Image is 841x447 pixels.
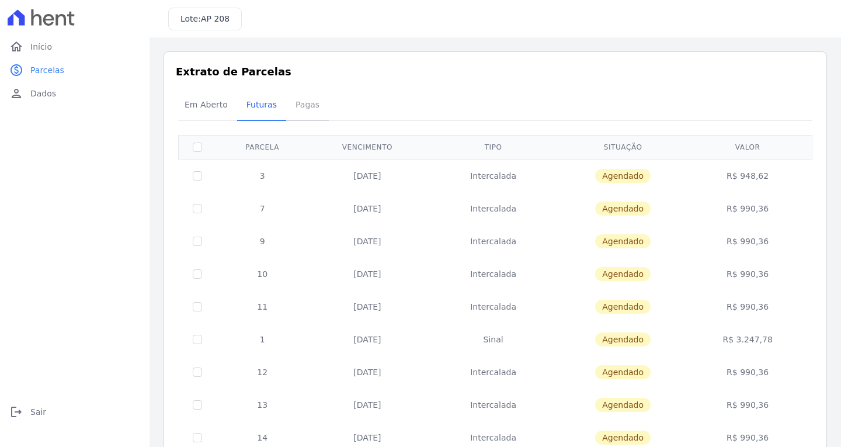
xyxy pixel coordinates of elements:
[5,82,145,105] a: personDados
[5,400,145,424] a: logoutSair
[30,64,64,76] span: Parcelas
[9,63,23,77] i: paid
[686,135,810,159] th: Valor
[176,64,815,79] h3: Extrato de Parcelas
[5,35,145,58] a: homeInício
[308,389,426,421] td: [DATE]
[308,159,426,192] td: [DATE]
[201,14,230,23] span: AP 208
[30,41,52,53] span: Início
[9,40,23,54] i: home
[595,300,651,314] span: Agendado
[595,267,651,281] span: Agendado
[180,13,230,25] h3: Lote:
[595,202,651,216] span: Agendado
[178,93,235,116] span: Em Aberto
[686,192,810,225] td: R$ 990,36
[286,91,329,121] a: Pagas
[216,389,308,421] td: 13
[426,323,561,356] td: Sinal
[289,93,326,116] span: Pagas
[308,323,426,356] td: [DATE]
[216,258,308,290] td: 10
[595,398,651,412] span: Agendado
[686,290,810,323] td: R$ 990,36
[216,159,308,192] td: 3
[426,290,561,323] td: Intercalada
[426,258,561,290] td: Intercalada
[216,356,308,389] td: 12
[686,225,810,258] td: R$ 990,36
[595,431,651,445] span: Agendado
[237,91,286,121] a: Futuras
[5,58,145,82] a: paidParcelas
[686,389,810,421] td: R$ 990,36
[595,169,651,183] span: Agendado
[308,290,426,323] td: [DATE]
[426,159,561,192] td: Intercalada
[308,356,426,389] td: [DATE]
[308,135,426,159] th: Vencimento
[686,159,810,192] td: R$ 948,62
[175,91,237,121] a: Em Aberto
[426,389,561,421] td: Intercalada
[686,323,810,356] td: R$ 3.247,78
[595,332,651,346] span: Agendado
[595,234,651,248] span: Agendado
[308,225,426,258] td: [DATE]
[426,225,561,258] td: Intercalada
[216,192,308,225] td: 7
[308,192,426,225] td: [DATE]
[30,88,56,99] span: Dados
[686,258,810,290] td: R$ 990,36
[239,93,284,116] span: Futuras
[216,135,308,159] th: Parcela
[216,323,308,356] td: 1
[308,258,426,290] td: [DATE]
[426,356,561,389] td: Intercalada
[595,365,651,379] span: Agendado
[9,86,23,101] i: person
[30,406,46,418] span: Sair
[216,290,308,323] td: 11
[686,356,810,389] td: R$ 990,36
[561,135,686,159] th: Situação
[9,405,23,419] i: logout
[216,225,308,258] td: 9
[426,192,561,225] td: Intercalada
[426,135,561,159] th: Tipo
